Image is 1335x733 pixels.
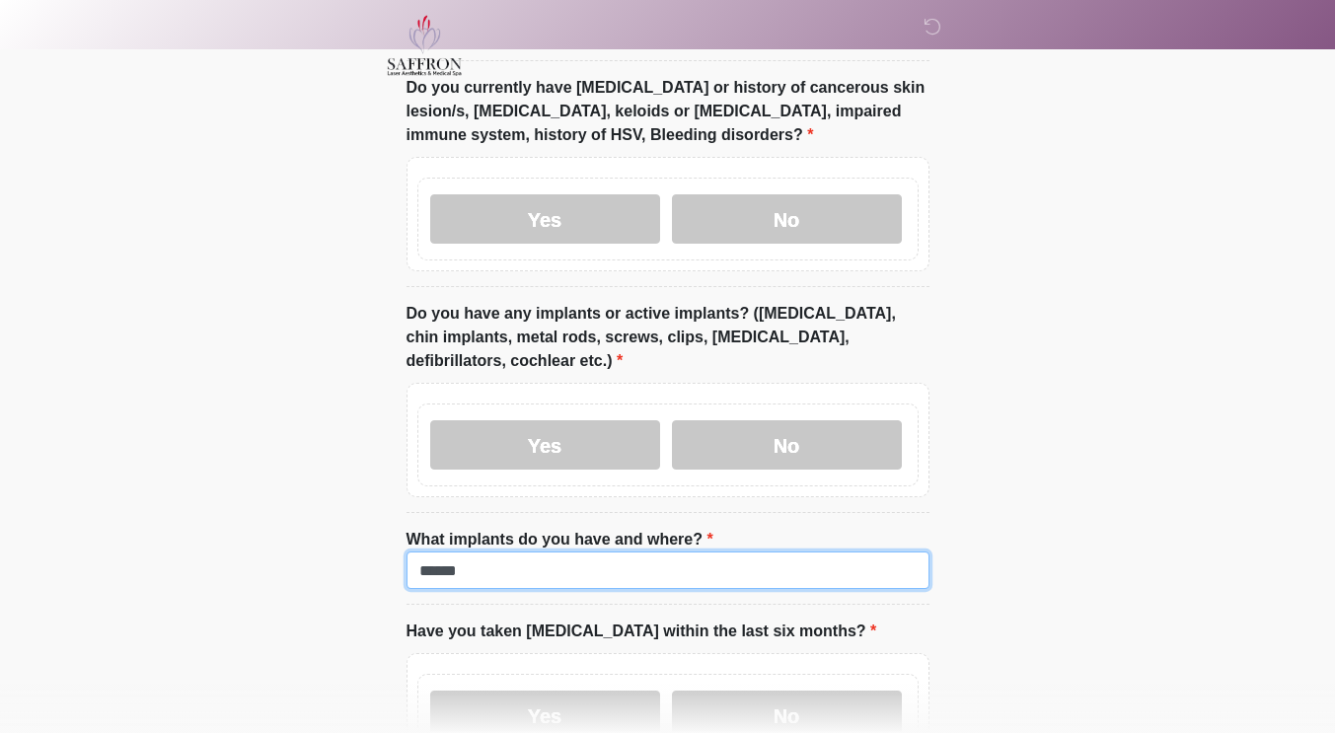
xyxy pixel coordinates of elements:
[672,194,902,244] label: No
[407,302,929,373] label: Do you have any implants or active implants? ([MEDICAL_DATA], chin implants, metal rods, screws, ...
[407,76,929,147] label: Do you currently have [MEDICAL_DATA] or history of cancerous skin lesion/s, [MEDICAL_DATA], keloi...
[407,528,713,551] label: What implants do you have and where?
[387,15,464,76] img: Saffron Laser Aesthetics and Medical Spa Logo
[407,620,877,643] label: Have you taken [MEDICAL_DATA] within the last six months?
[672,420,902,470] label: No
[430,420,660,470] label: Yes
[430,194,660,244] label: Yes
